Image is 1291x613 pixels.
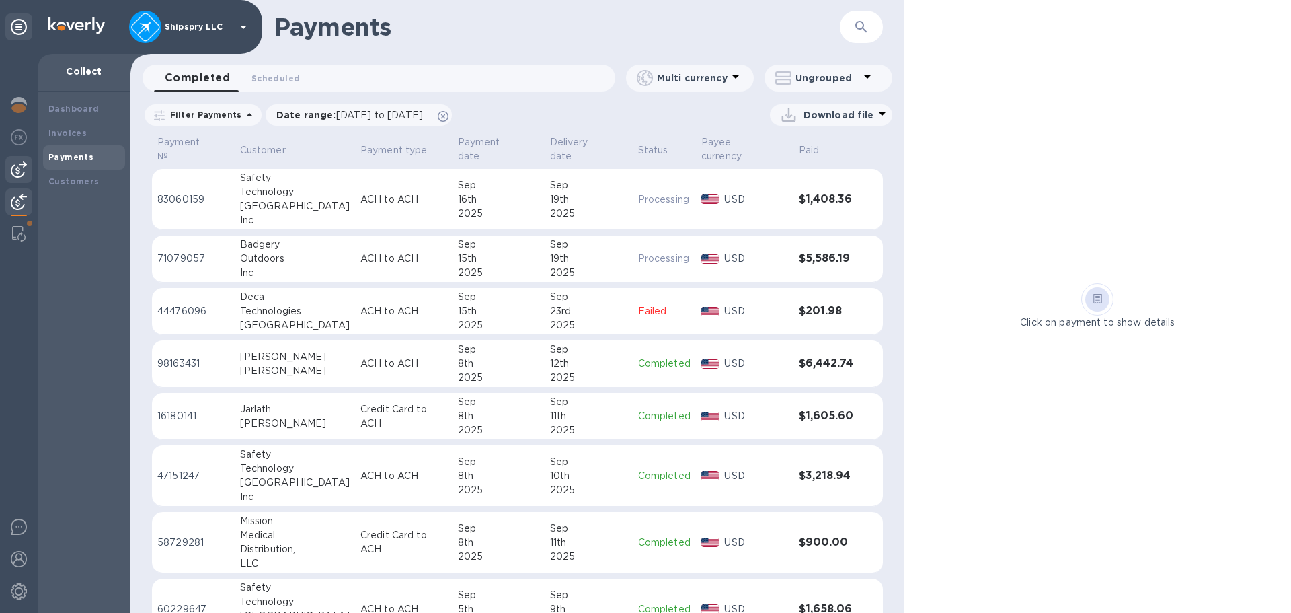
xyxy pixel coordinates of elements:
div: Sep [458,290,539,304]
h1: Payments [274,13,840,41]
p: 16180141 [157,409,229,423]
div: [GEOGRAPHIC_DATA] [240,476,350,490]
div: [PERSON_NAME] [240,364,350,378]
p: Paid [799,143,820,157]
p: ACH to ACH [360,357,447,371]
div: [GEOGRAPHIC_DATA] [240,199,350,213]
div: 2025 [550,266,627,280]
div: Mission [240,514,350,528]
div: Inc [240,490,350,504]
p: Collect [48,65,120,78]
img: USD [701,254,719,264]
b: Invoices [48,128,87,138]
div: Date range:[DATE] to [DATE] [266,104,452,126]
p: USD [724,357,787,371]
div: Sep [550,455,627,469]
p: Processing [638,252,691,266]
div: Sep [458,588,539,602]
div: Sep [550,342,627,357]
div: Inc [240,266,350,280]
p: Completed [638,536,691,550]
span: Scheduled [251,71,300,85]
div: Sep [458,342,539,357]
div: Safety [240,581,350,595]
img: Logo [48,17,105,34]
span: Delivery date [550,135,627,164]
p: ACH to ACH [360,304,447,318]
div: Sep [550,238,627,252]
b: Payments [48,152,93,162]
div: Sep [458,238,539,252]
div: Safety [240,447,350,462]
div: Sep [550,178,627,192]
div: Sep [550,521,627,536]
div: Inc [240,213,350,227]
div: 2025 [458,483,539,497]
p: 58729281 [157,536,229,550]
p: ACH to ACH [360,192,447,207]
h3: $3,218.94 [799,470,856,482]
p: Shipspry LLC [165,22,232,32]
p: Credit Card to ACH [360,402,447,431]
p: USD [724,536,787,550]
span: Completed [165,69,230,87]
div: Technology [240,185,350,199]
p: 47151247 [157,469,229,483]
p: ACH to ACH [360,252,447,266]
p: Processing [638,192,691,207]
div: 19th [550,252,627,266]
div: Technologies [240,304,350,318]
div: 2025 [458,266,539,280]
p: Payment date [458,135,522,164]
p: USD [724,304,787,318]
h3: $6,442.74 [799,357,856,370]
div: 2025 [550,207,627,221]
div: Badgery [240,238,350,252]
div: Deca [240,290,350,304]
h3: $201.98 [799,305,856,318]
div: Technology [240,595,350,609]
div: 2025 [458,423,539,437]
p: USD [724,252,787,266]
div: Sep [550,395,627,409]
p: Payment type [360,143,428,157]
div: Sep [550,290,627,304]
div: Sep [458,455,539,469]
p: Delivery date [550,135,610,164]
span: [DATE] to [DATE] [336,110,423,120]
img: USD [701,359,719,369]
p: USD [724,192,787,207]
span: Paid [799,143,837,157]
div: [PERSON_NAME] [240,417,350,431]
img: Foreign exchange [11,129,27,145]
div: 2025 [458,550,539,564]
div: 16th [458,192,539,207]
span: Payment date [458,135,539,164]
h3: $1,605.60 [799,410,856,423]
div: 2025 [550,371,627,385]
div: 2025 [550,483,627,497]
b: Customers [48,176,100,186]
div: Technology [240,462,350,476]
span: Status [638,143,686,157]
div: Sep [458,395,539,409]
b: Dashboard [48,104,100,114]
div: 15th [458,304,539,318]
span: Payee currency [701,135,788,164]
div: Sep [458,521,539,536]
p: 71079057 [157,252,229,266]
div: LLC [240,556,350,571]
span: Customer [240,143,303,157]
p: Completed [638,357,691,371]
div: 19th [550,192,627,207]
div: 15th [458,252,539,266]
p: USD [724,469,787,483]
p: Multi currency [657,71,728,85]
div: Unpin categories [5,13,32,40]
div: 8th [458,536,539,550]
img: USD [701,412,719,421]
p: Payment № [157,135,212,164]
h3: $1,408.36 [799,193,856,206]
div: 2025 [458,318,539,332]
div: Medical [240,528,350,542]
